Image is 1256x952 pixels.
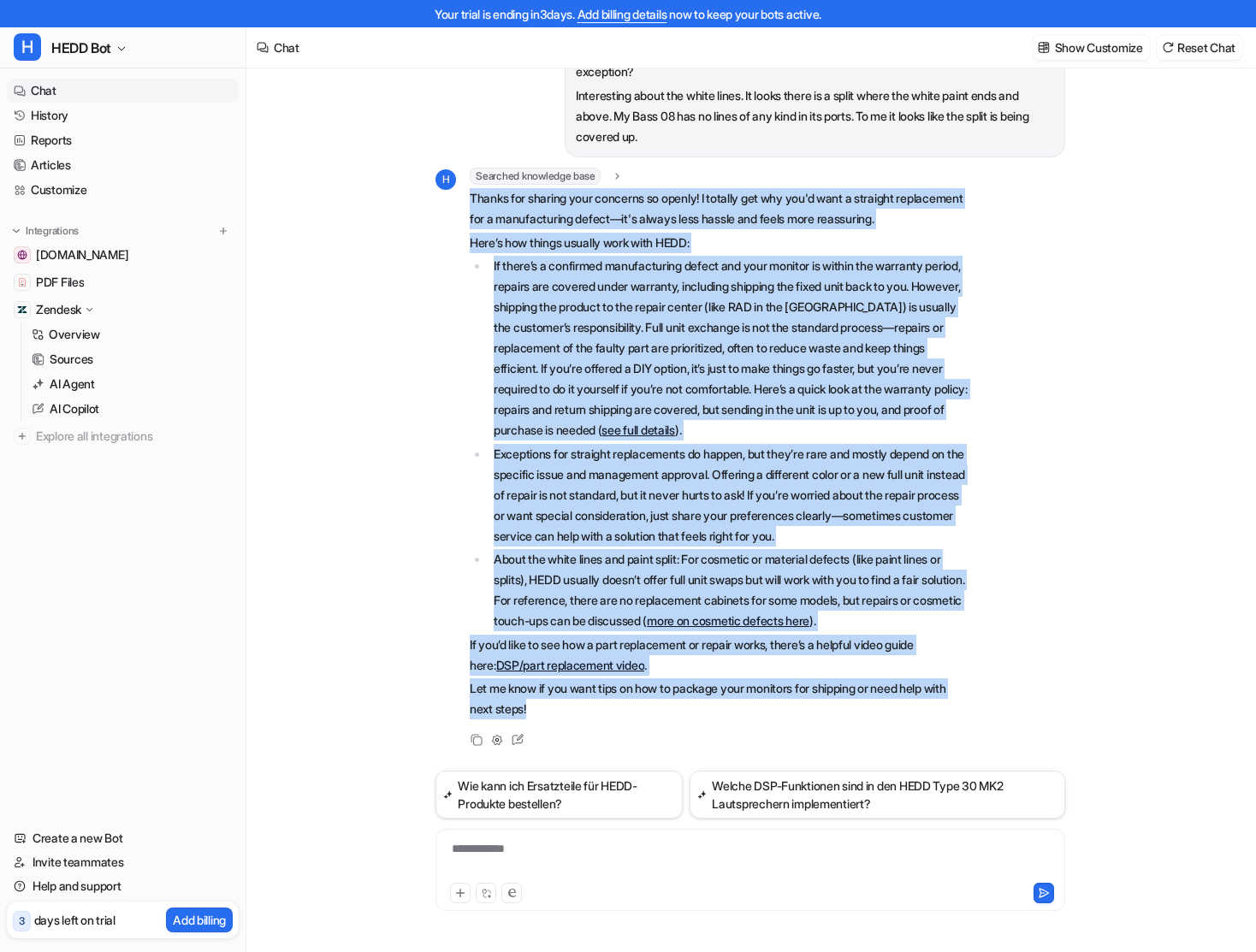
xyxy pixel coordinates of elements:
a: Invite teammates [7,850,239,874]
button: Wie kann ich Ersatzteile für HEDD-Produkte bestellen? [435,771,683,819]
span: HEDD Bot [51,36,111,60]
a: AI Copilot [25,397,239,421]
span: PDF Files [36,274,84,291]
button: Reset Chat [1157,35,1242,60]
a: Create a new Bot [7,826,239,850]
img: Zendesk [17,305,27,315]
p: If there’s a confirmed manufacturing defect and your monitor is within the warranty period, repai... [494,256,970,441]
span: H [14,33,41,61]
a: DSP/part replacement video [496,658,645,672]
img: PDF Files [17,277,27,287]
a: Chat [7,79,239,103]
button: Add billing [166,908,233,932]
p: 3 [19,914,25,929]
p: Add billing [173,911,226,929]
a: Overview [25,322,239,346]
p: AI Agent [50,375,95,393]
p: Show Customize [1055,38,1143,56]
button: Integrations [7,222,84,239]
img: hedd.audio [17,250,27,260]
p: days left on trial [34,911,116,929]
span: Searched knowledge base [470,168,601,185]
img: customize [1038,41,1050,54]
p: Here’s how things usually work with HEDD: [470,233,970,253]
p: Interesting about the white lines. It looks there is a split where the white paint ends and above... [576,86,1054,147]
p: Exceptions for straight replacements do happen, but they’re rare and mostly depend on the specifi... [494,444,970,547]
span: [DOMAIN_NAME] [36,246,128,263]
p: Sources [50,351,93,368]
a: see full details [601,423,675,437]
p: Overview [49,326,100,343]
span: H [435,169,456,190]
a: Reports [7,128,239,152]
span: Explore all integrations [36,423,232,450]
img: explore all integrations [14,428,31,445]
img: expand menu [10,225,22,237]
p: Thanks for sharing your concerns so openly! I totally get why you'd want a straight replacement f... [470,188,970,229]
a: Add billing details [578,7,667,21]
img: menu_add.svg [217,225,229,237]
img: reset [1162,41,1174,54]
a: History [7,103,239,127]
p: If you’d like to see how a part replacement or repair works, there’s a helpful video guide here: . [470,635,970,676]
a: more on cosmetic defects here [647,613,809,628]
a: AI Agent [25,372,239,396]
p: Integrations [26,224,79,238]
button: Show Customize [1033,35,1150,60]
a: Help and support [7,874,239,898]
a: Customize [7,178,239,202]
p: Zendesk [36,301,81,318]
p: AI Copilot [50,400,99,417]
a: Sources [25,347,239,371]
p: Let me know if you want tips on how to package your monitors for shipping or need help with next ... [470,678,970,719]
a: Explore all integrations [7,424,239,448]
div: Chat [274,38,299,56]
a: Articles [7,153,239,177]
a: hedd.audio[DOMAIN_NAME] [7,243,239,267]
button: Welche DSP-Funktionen sind in den HEDD Type 30 MK2 Lautsprechern implementiert? [690,771,1065,819]
p: About the white lines and paint split: For cosmetic or material defects (like paint lines or spli... [494,549,970,631]
a: PDF FilesPDF Files [7,270,239,294]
